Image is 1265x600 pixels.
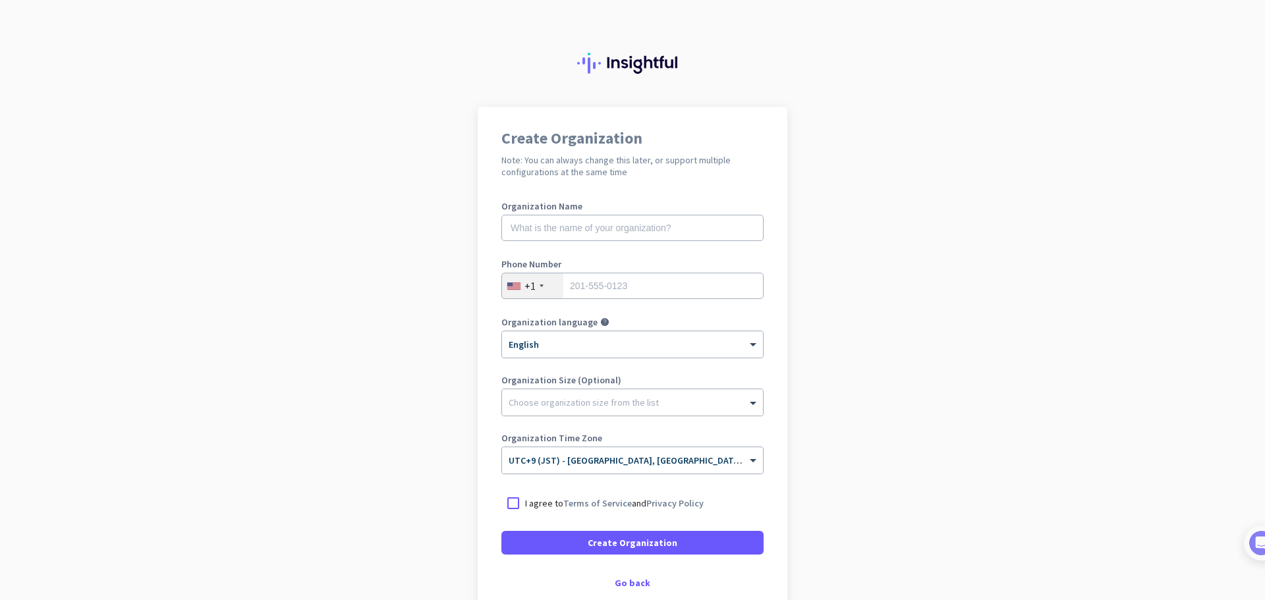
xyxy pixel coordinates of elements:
button: Create Organization [501,531,764,555]
div: Go back [501,578,764,587]
a: Privacy Policy [646,497,704,509]
label: Organization Size (Optional) [501,375,764,385]
h2: Note: You can always change this later, or support multiple configurations at the same time [501,154,764,178]
img: Insightful [577,53,688,74]
i: help [600,317,609,327]
a: Terms of Service [563,497,632,509]
input: What is the name of your organization? [501,215,764,241]
h1: Create Organization [501,130,764,146]
label: Phone Number [501,259,764,269]
input: 201-555-0123 [501,273,764,299]
label: Organization Time Zone [501,433,764,443]
label: Organization Name [501,202,764,211]
span: Create Organization [588,536,677,549]
label: Organization language [501,317,598,327]
div: +1 [524,279,536,292]
p: I agree to and [525,497,704,510]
